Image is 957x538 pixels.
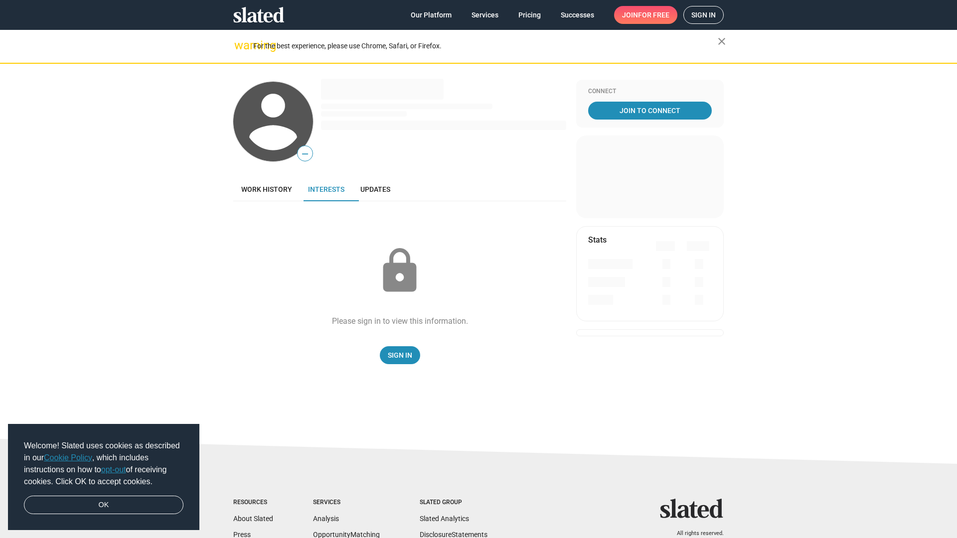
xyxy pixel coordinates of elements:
div: Please sign in to view this information. [332,316,468,326]
div: For the best experience, please use Chrome, Safari, or Firefox. [253,39,718,53]
a: dismiss cookie message [24,496,183,515]
mat-card-title: Stats [588,235,607,245]
a: Interests [300,177,352,201]
a: Pricing [510,6,549,24]
a: Cookie Policy [44,453,92,462]
span: Sign in [691,6,716,23]
a: opt-out [101,465,126,474]
span: Our Platform [411,6,452,24]
a: Join To Connect [588,102,712,120]
a: Successes [553,6,602,24]
mat-icon: close [716,35,728,47]
span: Welcome! Slated uses cookies as described in our , which includes instructions on how to of recei... [24,440,183,488]
a: Sign in [683,6,724,24]
span: Join [622,6,669,24]
span: Successes [561,6,594,24]
span: Sign In [388,346,412,364]
span: Updates [360,185,390,193]
div: Services [313,499,380,507]
a: Updates [352,177,398,201]
span: Interests [308,185,344,193]
div: Resources [233,499,273,507]
div: Connect [588,88,712,96]
a: Work history [233,177,300,201]
a: Sign In [380,346,420,364]
span: for free [638,6,669,24]
a: Joinfor free [614,6,677,24]
span: — [298,147,313,160]
span: Join To Connect [590,102,710,120]
a: Our Platform [403,6,460,24]
span: Services [472,6,498,24]
mat-icon: lock [375,246,425,296]
a: Services [464,6,506,24]
span: Pricing [518,6,541,24]
span: Work history [241,185,292,193]
div: cookieconsent [8,424,199,531]
a: About Slated [233,515,273,523]
mat-icon: warning [234,39,246,51]
a: Slated Analytics [420,515,469,523]
div: Slated Group [420,499,487,507]
a: Analysis [313,515,339,523]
